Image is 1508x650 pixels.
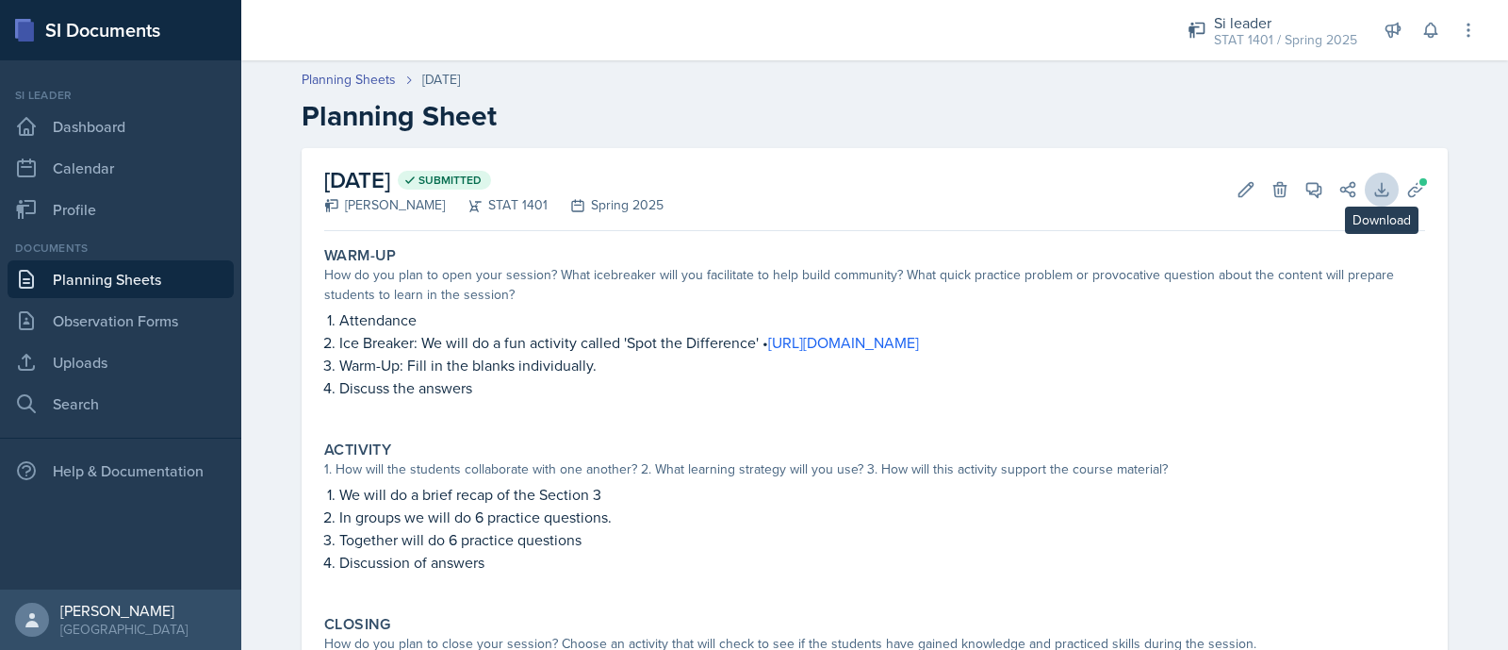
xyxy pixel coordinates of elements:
p: Ice Breaker: We will do a fun activity called 'Spot the Difference' • [339,331,1425,354]
span: Submitted [418,173,482,188]
div: STAT 1401 / Spring 2025 [1214,30,1357,50]
label: Warm-Up [324,246,397,265]
a: Planning Sheets [302,70,396,90]
div: Documents [8,240,234,257]
a: Calendar [8,149,234,187]
a: Uploads [8,343,234,381]
div: [GEOGRAPHIC_DATA] [60,620,188,639]
div: 1. How will the students collaborate with one another? 2. What learning strategy will you use? 3.... [324,459,1425,479]
a: Dashboard [8,108,234,145]
div: How do you plan to open your session? What icebreaker will you facilitate to help build community... [324,265,1425,305]
div: STAT 1401 [445,195,548,215]
a: [URL][DOMAIN_NAME] [768,332,919,353]
h2: [DATE] [324,163,664,197]
label: Activity [324,441,391,459]
div: Spring 2025 [548,195,664,215]
p: Warm-Up: Fill in the blanks individually. [339,354,1425,376]
p: Attendance [339,308,1425,331]
div: [PERSON_NAME] [60,601,188,620]
div: Si leader [1214,11,1357,34]
div: [DATE] [422,70,460,90]
p: In groups we will do 6 practice questions. [339,506,1425,528]
p: Together will do 6 practice questions [339,528,1425,551]
div: Help & Documentation [8,452,234,490]
p: Discuss the answers [339,376,1425,399]
p: Discussion of answers [339,551,1425,574]
label: Closing [324,615,391,634]
a: Planning Sheets [8,260,234,298]
a: Observation Forms [8,302,234,340]
a: Profile [8,191,234,228]
div: [PERSON_NAME] [324,195,445,215]
h2: Planning Sheet [302,99,1448,133]
a: Search [8,385,234,423]
p: We will do a brief recap of the Section 3 [339,483,1425,506]
button: Download [1365,173,1399,207]
div: Si leader [8,87,234,104]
